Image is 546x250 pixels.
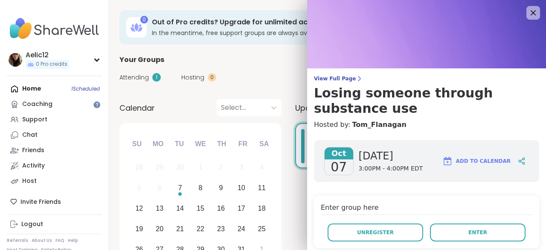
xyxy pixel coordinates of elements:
[314,85,539,116] h3: Losing someone through substance use
[7,97,102,112] a: Coaching
[22,131,38,139] div: Chat
[128,135,146,153] div: Su
[219,182,223,194] div: 9
[68,238,78,244] a: Help
[192,179,210,197] div: Choose Wednesday, October 8th, 2025
[192,159,210,177] div: Not available Wednesday, October 1st, 2025
[7,238,28,244] a: Referrals
[151,159,169,177] div: Not available Monday, September 29th, 2025
[171,200,189,218] div: Choose Tuesday, October 14th, 2025
[238,203,245,214] div: 17
[258,223,266,235] div: 25
[258,182,266,194] div: 11
[158,182,162,194] div: 6
[253,220,271,238] div: Choose Saturday, October 25th, 2025
[181,73,204,82] span: Hosting
[152,18,466,27] h3: Out of Pro credits? Upgrade for unlimited access to expert-led coaching groups.
[212,159,230,177] div: Not available Thursday, October 2nd, 2025
[359,149,423,163] span: [DATE]
[32,238,52,244] a: About Us
[468,229,487,236] span: Enter
[135,223,143,235] div: 19
[21,220,43,229] div: Logout
[7,112,102,127] a: Support
[217,223,225,235] div: 23
[255,135,273,153] div: Sa
[135,162,143,173] div: 28
[119,102,155,114] span: Calendar
[93,101,100,108] iframe: Spotlight
[178,182,182,194] div: 7
[199,162,203,173] div: 1
[239,162,243,173] div: 3
[171,220,189,238] div: Choose Tuesday, October 21st, 2025
[442,156,453,166] img: ShareWell Logomark
[456,157,511,165] span: Add to Calendar
[359,165,423,173] span: 3:00PM - 4:00PM EDT
[212,200,230,218] div: Choose Thursday, October 16th, 2025
[151,220,169,238] div: Choose Monday, October 20th, 2025
[260,162,264,173] div: 4
[22,100,52,109] div: Coaching
[314,120,539,130] h4: Hosted by:
[55,238,64,244] a: FAQ
[176,203,184,214] div: 14
[232,200,250,218] div: Choose Friday, October 17th, 2025
[314,75,539,82] span: View Full Page
[352,120,407,130] a: Tom_Flanagan
[156,203,163,214] div: 13
[156,162,163,173] div: 29
[253,179,271,197] div: Choose Saturday, October 11th, 2025
[192,220,210,238] div: Choose Wednesday, October 22nd, 2025
[22,146,44,155] div: Friends
[176,223,184,235] div: 21
[232,159,250,177] div: Not available Friday, October 3rd, 2025
[314,75,539,116] a: View Full PageLosing someone through substance use
[212,135,231,153] div: Th
[130,220,148,238] div: Choose Sunday, October 19th, 2025
[170,135,189,153] div: Tu
[171,159,189,177] div: Not available Tuesday, September 30th, 2025
[130,179,148,197] div: Not available Sunday, October 5th, 2025
[321,203,532,215] h4: Enter group here
[7,127,102,143] a: Chat
[197,223,204,235] div: 22
[130,200,148,218] div: Choose Sunday, October 12th, 2025
[7,217,102,232] a: Logout
[217,203,225,214] div: 16
[148,135,167,153] div: Mo
[192,200,210,218] div: Choose Wednesday, October 15th, 2025
[36,61,67,68] span: 0 Pro credits
[9,53,22,67] img: Aelic12
[130,159,148,177] div: Not available Sunday, September 28th, 2025
[151,179,169,197] div: Not available Monday, October 6th, 2025
[22,115,47,124] div: Support
[176,162,184,173] div: 30
[151,200,169,218] div: Choose Monday, October 13th, 2025
[208,73,216,82] div: 0
[137,182,141,194] div: 5
[258,203,266,214] div: 18
[232,179,250,197] div: Choose Friday, October 10th, 2025
[26,50,69,60] div: Aelic12
[22,162,45,170] div: Activity
[197,203,204,214] div: 15
[199,182,203,194] div: 8
[7,174,102,189] a: Host
[119,73,149,82] span: Attending
[253,200,271,218] div: Choose Saturday, October 18th, 2025
[7,14,102,44] img: ShareWell Nav Logo
[430,224,526,241] button: Enter
[439,151,514,171] button: Add to Calendar
[253,159,271,177] div: Not available Saturday, October 4th, 2025
[7,158,102,174] a: Activity
[156,223,163,235] div: 20
[233,135,252,153] div: Fr
[238,223,245,235] div: 24
[171,179,189,197] div: Choose Tuesday, October 7th, 2025
[232,220,250,238] div: Choose Friday, October 24th, 2025
[152,29,466,37] h3: In the meantime, free support groups are always available.
[295,102,334,114] span: Upcoming
[22,177,37,185] div: Host
[331,159,347,175] span: 07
